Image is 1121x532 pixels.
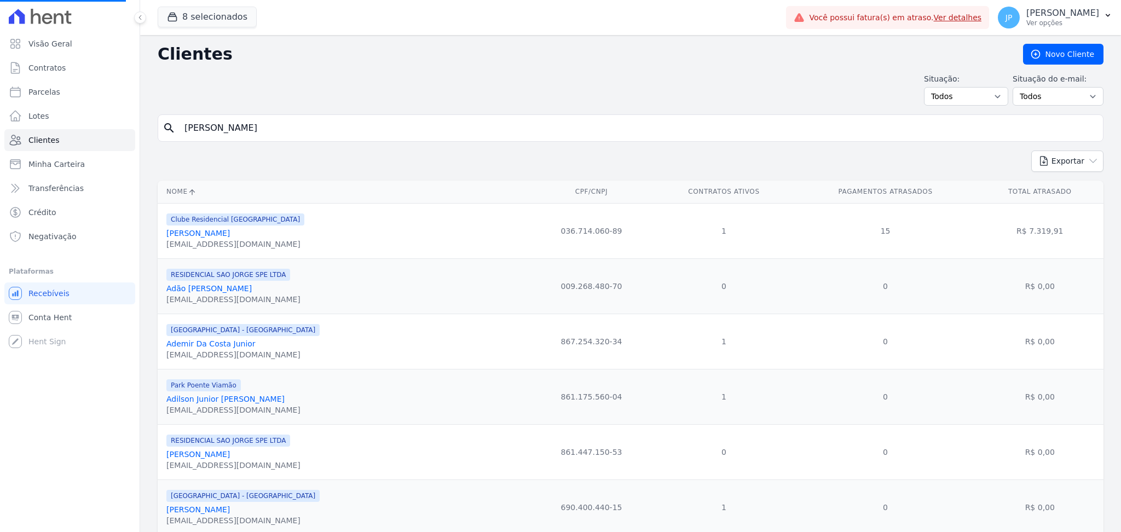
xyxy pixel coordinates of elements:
[166,294,301,305] div: [EMAIL_ADDRESS][DOMAIN_NAME]
[1026,19,1099,27] p: Ver opções
[4,57,135,79] a: Contratos
[28,159,85,170] span: Minha Carteira
[795,258,976,314] td: 0
[653,203,794,258] td: 1
[28,231,77,242] span: Negativação
[4,129,135,151] a: Clientes
[166,229,230,238] a: [PERSON_NAME]
[158,7,257,27] button: 8 selecionados
[28,38,72,49] span: Visão Geral
[166,450,230,459] a: [PERSON_NAME]
[1023,44,1103,65] a: Novo Cliente
[976,314,1103,369] td: R$ 0,00
[166,339,256,348] a: Ademir Da Costa Junior
[653,369,794,424] td: 1
[28,207,56,218] span: Crédito
[795,203,976,258] td: 15
[976,203,1103,258] td: R$ 7.319,91
[4,153,135,175] a: Minha Carteira
[166,490,320,502] span: [GEOGRAPHIC_DATA] - [GEOGRAPHIC_DATA]
[28,111,49,122] span: Lotes
[28,288,70,299] span: Recebíveis
[166,213,304,225] span: Clube Residencial [GEOGRAPHIC_DATA]
[1031,151,1103,172] button: Exportar
[163,122,176,135] i: search
[530,181,654,203] th: CPF/CNPJ
[976,181,1103,203] th: Total Atrasado
[28,183,84,194] span: Transferências
[1026,8,1099,19] p: [PERSON_NAME]
[924,73,1008,85] label: Situação:
[530,314,654,369] td: 867.254.320-34
[530,369,654,424] td: 861.175.560-04
[4,225,135,247] a: Negativação
[166,379,241,391] span: Park Poente Viamão
[178,117,1099,139] input: Buscar por nome, CPF ou e-mail
[530,424,654,479] td: 861.447.150-53
[166,460,301,471] div: [EMAIL_ADDRESS][DOMAIN_NAME]
[653,258,794,314] td: 0
[4,105,135,127] a: Lotes
[166,269,290,281] span: RESIDENCIAL SAO JORGE SPE LTDA
[9,265,131,278] div: Plataformas
[166,505,230,514] a: [PERSON_NAME]
[653,314,794,369] td: 1
[976,369,1103,424] td: R$ 0,00
[166,324,320,336] span: [GEOGRAPHIC_DATA] - [GEOGRAPHIC_DATA]
[166,239,304,250] div: [EMAIL_ADDRESS][DOMAIN_NAME]
[653,181,794,203] th: Contratos Ativos
[976,258,1103,314] td: R$ 0,00
[4,201,135,223] a: Crédito
[28,62,66,73] span: Contratos
[166,404,301,415] div: [EMAIL_ADDRESS][DOMAIN_NAME]
[795,424,976,479] td: 0
[166,515,320,526] div: [EMAIL_ADDRESS][DOMAIN_NAME]
[166,284,252,293] a: Adão [PERSON_NAME]
[809,12,981,24] span: Você possui fatura(s) em atraso.
[166,349,320,360] div: [EMAIL_ADDRESS][DOMAIN_NAME]
[28,135,59,146] span: Clientes
[1013,73,1103,85] label: Situação do e-mail:
[795,369,976,424] td: 0
[4,282,135,304] a: Recebíveis
[653,424,794,479] td: 0
[530,258,654,314] td: 009.268.480-70
[530,203,654,258] td: 036.714.060-89
[158,44,1006,64] h2: Clientes
[4,33,135,55] a: Visão Geral
[4,177,135,199] a: Transferências
[158,181,530,203] th: Nome
[1006,14,1013,21] span: JP
[989,2,1121,33] button: JP [PERSON_NAME] Ver opções
[166,395,285,403] a: Adilson Junior [PERSON_NAME]
[4,81,135,103] a: Parcelas
[795,314,976,369] td: 0
[934,13,982,22] a: Ver detalhes
[28,86,60,97] span: Parcelas
[166,435,290,447] span: RESIDENCIAL SAO JORGE SPE LTDA
[28,312,72,323] span: Conta Hent
[4,307,135,328] a: Conta Hent
[976,424,1103,479] td: R$ 0,00
[795,181,976,203] th: Pagamentos Atrasados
